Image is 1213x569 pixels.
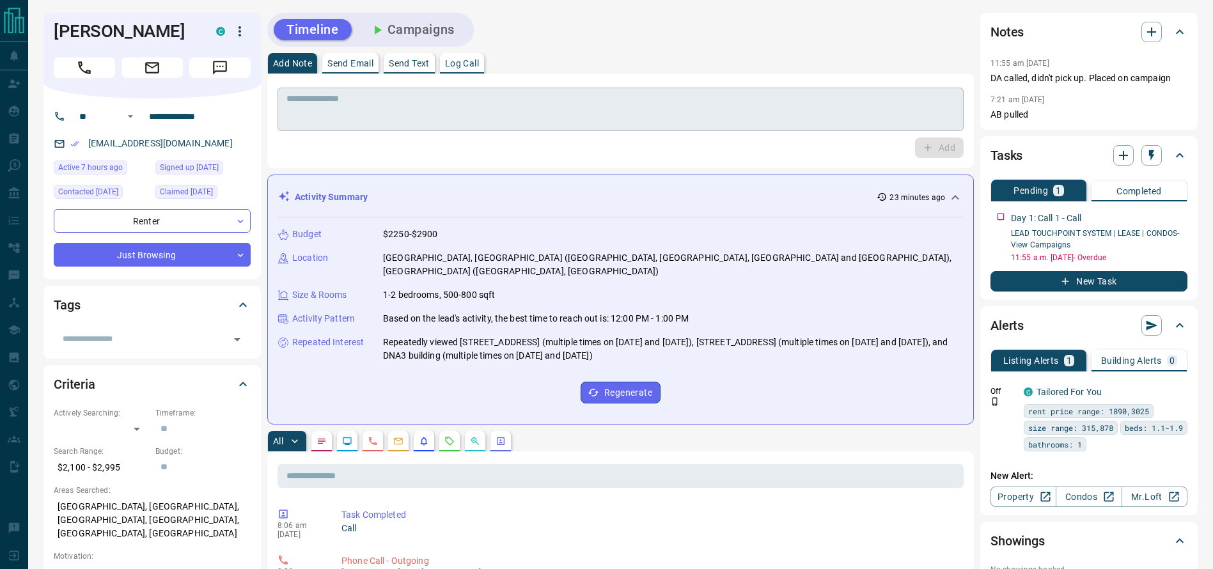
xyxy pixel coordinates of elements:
p: DA called, didn't pick up. Placed on campaign [990,72,1187,85]
p: Completed [1116,187,1162,196]
p: Areas Searched: [54,485,251,496]
p: Size & Rooms [292,288,347,302]
div: Tags [54,290,251,320]
p: [DATE] [278,530,322,539]
span: size range: 315,878 [1028,421,1113,434]
p: Log Call [445,59,479,68]
div: Tasks [990,140,1187,171]
span: Message [189,58,251,78]
p: Send Email [327,59,373,68]
p: Phone Call - Outgoing [341,554,959,568]
h1: [PERSON_NAME] [54,21,197,42]
svg: Email Verified [70,139,79,148]
button: Timeline [274,19,352,40]
p: Send Text [389,59,430,68]
h2: Notes [990,22,1024,42]
div: Showings [990,526,1187,556]
a: Property [990,487,1056,507]
button: Open [123,109,138,124]
span: Signed up [DATE] [160,161,219,174]
p: Add Note [273,59,312,68]
a: Tailored For You [1037,387,1102,397]
p: All [273,437,283,446]
svg: Listing Alerts [419,436,429,446]
p: Actively Searching: [54,407,149,419]
p: 1 [1056,186,1061,195]
p: Repeated Interest [292,336,364,349]
p: [GEOGRAPHIC_DATA], [GEOGRAPHIC_DATA] ([GEOGRAPHIC_DATA], [GEOGRAPHIC_DATA], [GEOGRAPHIC_DATA] and... [383,251,963,278]
svg: Lead Browsing Activity [342,436,352,446]
div: Activity Summary23 minutes ago [278,185,963,209]
div: Mon Oct 13 2025 [54,160,149,178]
button: Regenerate [581,382,661,403]
p: Budget [292,228,322,241]
svg: Notes [317,436,327,446]
p: Motivation: [54,550,251,562]
span: Active 7 hours ago [58,161,123,174]
div: Criteria [54,369,251,400]
p: $2250-$2900 [383,228,437,241]
a: [EMAIL_ADDRESS][DOMAIN_NAME] [88,138,233,148]
p: 7:21 am [DATE] [990,95,1045,104]
div: Renter [54,209,251,233]
p: Timeframe: [155,407,251,419]
h2: Criteria [54,374,95,394]
button: Campaigns [357,19,467,40]
a: Condos [1056,487,1122,507]
p: Repeatedly viewed [STREET_ADDRESS] (multiple times on [DATE] and [DATE]), [STREET_ADDRESS] (multi... [383,336,963,362]
svg: Emails [393,436,403,446]
p: Activity Pattern [292,312,355,325]
h2: Alerts [990,315,1024,336]
p: Based on the lead's activity, the best time to reach out is: 12:00 PM - 1:00 PM [383,312,689,325]
p: New Alert: [990,469,1187,483]
h2: Tasks [990,145,1022,166]
p: Location [292,251,328,265]
p: Activity Summary [295,191,368,204]
p: 1 [1067,356,1072,365]
div: Alerts [990,310,1187,341]
div: Sat Oct 11 2025 [155,160,251,178]
p: $2,100 - $2,995 [54,457,149,478]
p: 1-2 bedrooms, 500-800 sqft [383,288,495,302]
p: [GEOGRAPHIC_DATA], [GEOGRAPHIC_DATA], [GEOGRAPHIC_DATA], [GEOGRAPHIC_DATA], [GEOGRAPHIC_DATA], [G... [54,496,251,544]
p: 11:55 a.m. [DATE] - Overdue [1011,252,1187,263]
p: Day 1: Call 1 - Call [1011,212,1082,225]
p: Pending [1013,186,1048,195]
span: Email [121,58,183,78]
div: Sat Oct 11 2025 [155,185,251,203]
a: Mr.Loft [1122,487,1187,507]
p: Off [990,386,1016,397]
div: condos.ca [216,27,225,36]
button: New Task [990,271,1187,292]
div: Just Browsing [54,243,251,267]
p: 0 [1170,356,1175,365]
p: Listing Alerts [1003,356,1059,365]
span: Contacted [DATE] [58,185,118,198]
span: Call [54,58,115,78]
h2: Tags [54,295,80,315]
svg: Push Notification Only [990,397,999,406]
svg: Calls [368,436,378,446]
svg: Opportunities [470,436,480,446]
p: 11:55 am [DATE] [990,59,1049,68]
p: Budget: [155,446,251,457]
span: bathrooms: 1 [1028,438,1082,451]
h2: Showings [990,531,1045,551]
span: beds: 1.1-1.9 [1125,421,1183,434]
p: Building Alerts [1101,356,1162,365]
span: Claimed [DATE] [160,185,213,198]
p: 23 minutes ago [889,192,945,203]
p: Search Range: [54,446,149,457]
p: AB pulled [990,108,1187,121]
div: condos.ca [1024,387,1033,396]
span: rent price range: 1890,3025 [1028,405,1149,417]
p: Task Completed [341,508,959,522]
p: 8:06 am [278,521,322,530]
p: Call [341,522,959,535]
button: Open [228,331,246,348]
a: LEAD TOUCHPOINT SYSTEM | LEASE | CONDOS- View Campaigns [1011,229,1180,249]
svg: Requests [444,436,455,446]
div: Notes [990,17,1187,47]
div: Sat Oct 11 2025 [54,185,149,203]
svg: Agent Actions [496,436,506,446]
